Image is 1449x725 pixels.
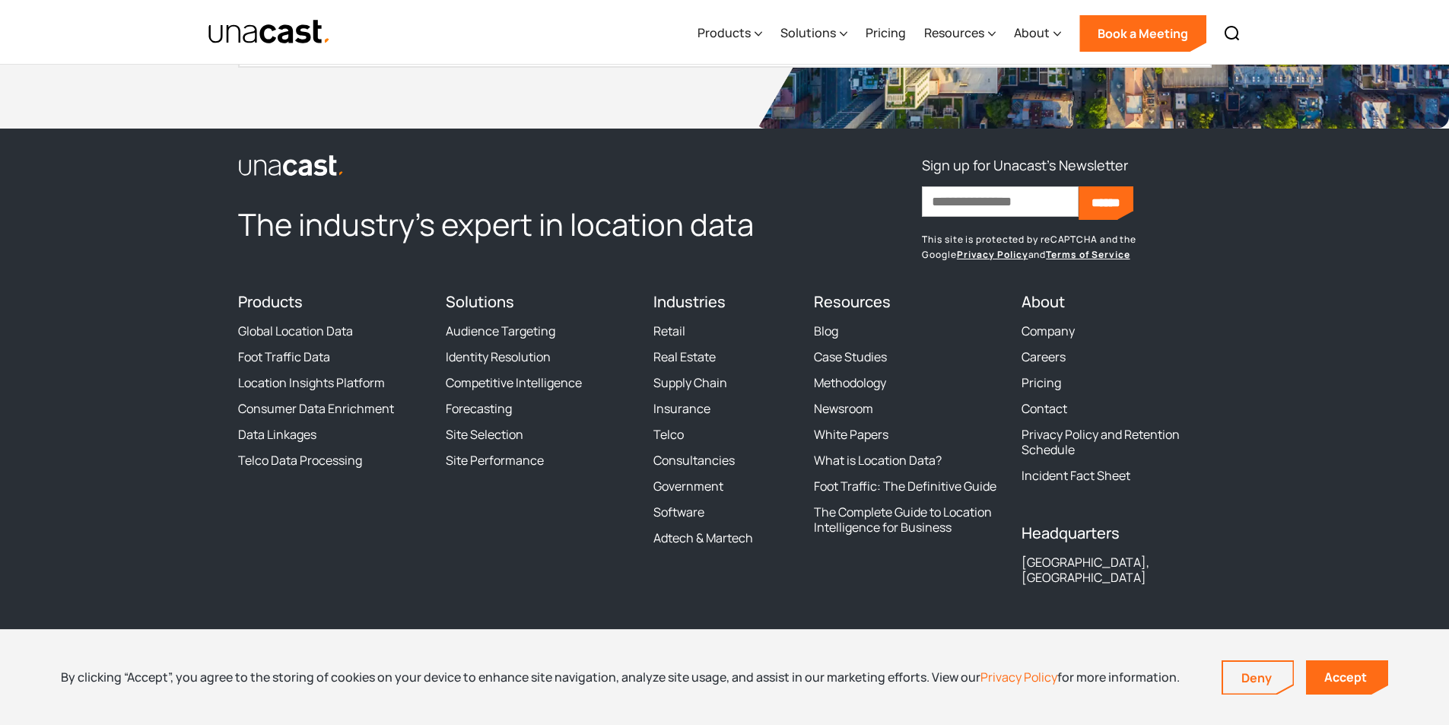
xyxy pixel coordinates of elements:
[238,427,316,442] a: Data Linkages
[238,453,362,468] a: Telco Data Processing
[293,626,320,653] a: LinkedIn
[1022,293,1211,311] h4: About
[1022,401,1067,416] a: Contact
[814,349,887,364] a: Case Studies
[1223,662,1293,694] a: Deny
[814,323,838,339] a: Blog
[1022,468,1130,483] a: Incident Fact Sheet
[1022,427,1211,457] a: Privacy Policy and Retention Schedule
[697,2,762,65] div: Products
[814,479,996,494] a: Foot Traffic: The Definitive Guide
[238,349,330,364] a: Foot Traffic Data
[1022,555,1211,585] div: [GEOGRAPHIC_DATA], [GEOGRAPHIC_DATA]
[814,427,888,442] a: White Papers
[922,232,1211,262] p: This site is protected by reCAPTCHA and the Google and
[866,2,906,65] a: Pricing
[653,427,684,442] a: Telco
[238,153,796,177] a: link to the homepage
[238,291,303,312] a: Products
[814,453,942,468] a: What is Location Data?
[697,24,751,42] div: Products
[238,401,394,416] a: Consumer Data Enrichment
[780,2,847,65] div: Solutions
[1014,24,1050,42] div: About
[653,401,710,416] a: Insurance
[814,293,1003,311] h4: Resources
[653,453,735,468] a: Consultancies
[957,248,1028,261] a: Privacy Policy
[238,626,265,653] a: Twitter / X
[922,153,1128,177] h3: Sign up for Unacast's Newsletter
[1022,524,1211,542] h4: Headquarters
[780,24,836,42] div: Solutions
[653,530,753,545] a: Adtech & Martech
[814,504,1003,535] a: The Complete Guide to Location Intelligence for Business
[924,2,996,65] div: Resources
[238,375,385,390] a: Location Insights Platform
[653,504,704,520] a: Software
[653,375,727,390] a: Supply Chain
[238,323,353,339] a: Global Location Data
[980,669,1057,685] a: Privacy Policy
[238,154,345,177] img: Unacast logo
[446,291,514,312] a: Solutions
[446,375,582,390] a: Competitive Intelligence
[1022,323,1075,339] a: Company
[653,349,716,364] a: Real Estate
[1079,15,1206,52] a: Book a Meeting
[265,626,293,653] a: Facebook
[1306,660,1388,695] a: Accept
[924,24,984,42] div: Resources
[208,19,332,46] a: home
[446,323,555,339] a: Audience Targeting
[814,401,873,416] a: Newsroom
[1014,2,1061,65] div: About
[1022,375,1061,390] a: Pricing
[238,205,796,244] h2: The industry’s expert in location data
[1022,349,1066,364] a: Careers
[1046,248,1130,261] a: Terms of Service
[446,401,512,416] a: Forecasting
[814,375,886,390] a: Methodology
[208,19,332,46] img: Unacast text logo
[446,349,551,364] a: Identity Resolution
[61,669,1180,685] div: By clicking “Accept”, you agree to the storing of cookies on your device to enhance site navigati...
[446,453,544,468] a: Site Performance
[1223,24,1241,43] img: Search icon
[653,479,723,494] a: Government
[653,293,796,311] h4: Industries
[653,323,685,339] a: Retail
[446,427,523,442] a: Site Selection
